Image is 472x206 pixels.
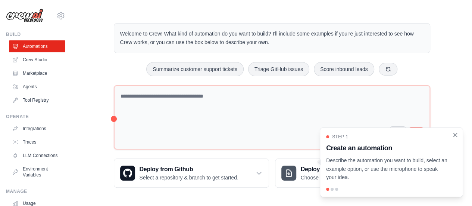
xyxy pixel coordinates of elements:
a: Automations [9,40,65,52]
a: Environment Variables [9,163,65,181]
a: Agents [9,81,65,93]
button: Triage GitHub issues [248,62,309,76]
div: Manage [6,188,65,194]
a: Traces [9,136,65,148]
div: Operate [6,114,65,120]
p: Choose a zip file to upload. [301,174,364,181]
img: Logo [6,9,43,23]
h3: Deploy from Github [140,165,238,174]
a: Integrations [9,123,65,135]
a: Marketplace [9,67,65,79]
a: Tool Registry [9,94,65,106]
span: Step 1 [332,134,348,140]
a: LLM Connections [9,150,65,162]
p: Select a repository & branch to get started. [140,174,238,181]
button: Summarize customer support tickets [146,62,243,76]
h3: Create an automation [326,143,448,153]
button: Close walkthrough [452,132,458,138]
iframe: Chat Widget [435,170,472,206]
p: Describe the automation you want to build, select an example option, or use the microphone to spe... [326,156,448,182]
button: Score inbound leads [314,62,374,76]
div: Build [6,31,65,37]
h3: Deploy from zip file [301,165,364,174]
a: Crew Studio [9,54,65,66]
p: Welcome to Crew! What kind of automation do you want to build? I'll include some examples if you'... [120,30,424,47]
